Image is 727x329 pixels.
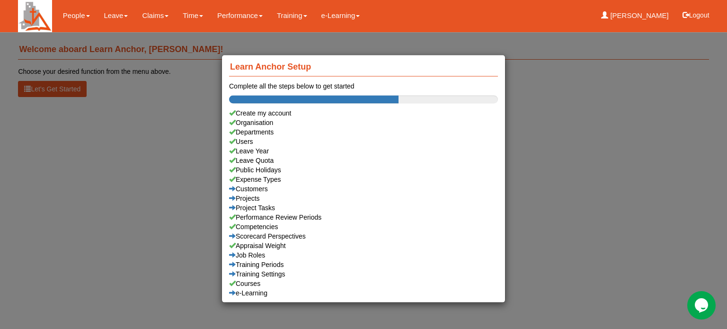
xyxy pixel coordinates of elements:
a: Appraisal Weight [229,241,498,250]
a: Organisation [229,118,498,127]
a: Public Holidays [229,165,498,175]
a: e-Learning [229,288,498,298]
a: Departments [229,127,498,137]
a: Users [229,137,498,146]
a: Training Periods [229,260,498,269]
a: Expense Types [229,175,498,184]
a: Training Settings [229,269,498,279]
a: Competencies [229,222,498,231]
a: Leave Year [229,146,498,156]
a: Performance Review Periods [229,213,498,222]
div: Create my account [229,108,498,118]
a: Project Tasks [229,203,498,213]
div: Complete all the steps below to get started [229,81,498,91]
a: Job Roles [229,250,498,260]
a: Customers [229,184,498,194]
a: Leave Quota [229,156,498,165]
h4: Learn Anchor Setup [229,57,498,77]
a: Courses [229,279,498,288]
iframe: chat widget [687,291,718,320]
a: Scorecard Perspectives [229,231,498,241]
a: Projects [229,194,498,203]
